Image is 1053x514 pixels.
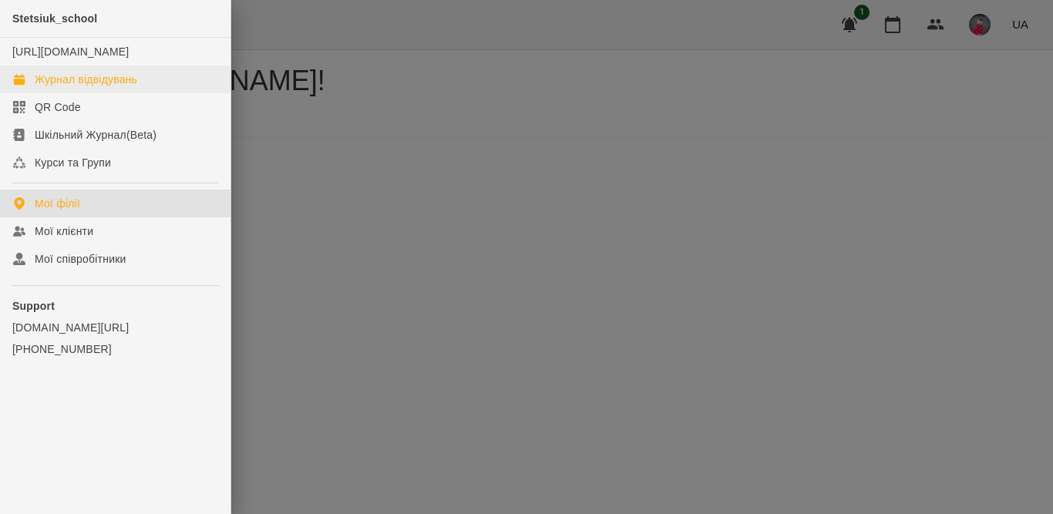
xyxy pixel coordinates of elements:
a: [DOMAIN_NAME][URL] [12,320,218,335]
div: Шкільний Журнал(Beta) [35,127,156,143]
div: Курси та Групи [35,155,111,170]
a: [URL][DOMAIN_NAME] [12,45,129,58]
div: Журнал відвідувань [35,72,137,87]
div: Мої філії [35,196,80,211]
p: Support [12,298,218,314]
a: [PHONE_NUMBER] [12,341,218,357]
div: QR Code [35,99,81,115]
div: Мої клієнти [35,223,93,239]
span: Stetsiuk_school [12,12,97,25]
div: Мої співробітники [35,251,126,267]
